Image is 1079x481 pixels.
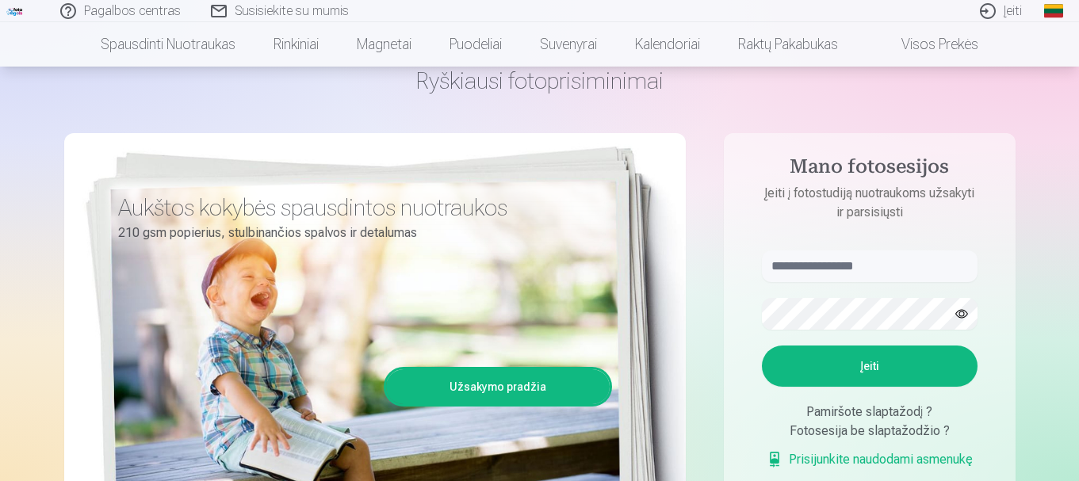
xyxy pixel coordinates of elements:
[762,403,978,422] div: Pamiršote slaptažodį ?
[719,22,857,67] a: Raktų pakabukas
[118,222,600,244] p: 210 gsm popierius, stulbinančios spalvos ir detalumas
[254,22,338,67] a: Rinkiniai
[746,155,993,184] h4: Mano fotosesijos
[746,184,993,222] p: Įeiti į fotostudiją nuotraukoms užsakyti ir parsisiųsti
[767,450,973,469] a: Prisijunkite naudodami asmenukę
[857,22,997,67] a: Visos prekės
[616,22,719,67] a: Kalendoriai
[521,22,616,67] a: Suvenyrai
[6,6,24,16] img: /fa2
[118,193,600,222] h3: Aukštos kokybės spausdintos nuotraukos
[762,345,978,387] button: Įeiti
[64,67,1016,95] h1: Ryškiausi fotoprisiminimai
[82,22,254,67] a: Spausdinti nuotraukas
[430,22,521,67] a: Puodeliai
[338,22,430,67] a: Magnetai
[762,422,978,441] div: Fotosesija be slaptažodžio ?
[386,369,610,404] a: Užsakymo pradžia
